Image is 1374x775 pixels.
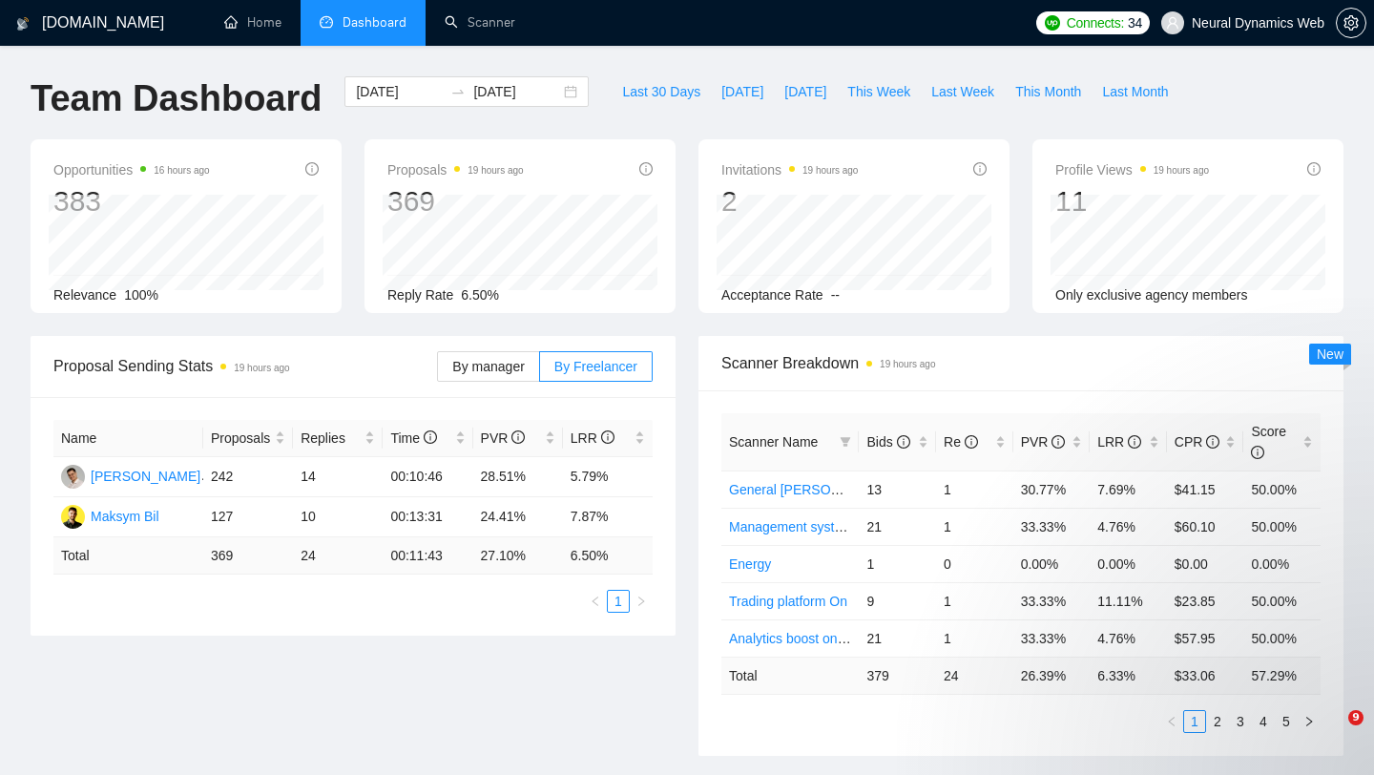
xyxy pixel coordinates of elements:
span: setting [1337,15,1365,31]
li: Previous Page [584,590,607,613]
div: 11 [1055,183,1209,220]
span: PVR [1021,434,1066,450]
span: swap-right [450,84,466,99]
td: 50.00% [1243,471,1321,508]
span: Replies [301,428,361,449]
td: 0.00% [1013,545,1091,582]
span: Relevance [53,287,116,303]
span: LRR [1097,434,1141,450]
img: MB [61,505,85,529]
span: Bids [866,434,909,450]
li: Next Page [630,590,653,613]
button: Last Month [1092,76,1178,107]
span: New [1317,346,1343,362]
td: 27.10 % [473,537,563,575]
span: Invitations [721,158,858,181]
td: 0.00% [1090,545,1167,582]
span: info-circle [965,435,978,449]
td: 14 [293,457,383,497]
span: info-circle [1051,435,1065,449]
td: 24 [293,537,383,575]
a: searchScanner [445,14,515,31]
span: Only exclusive agency members [1055,287,1248,303]
td: 0.00% [1243,545,1321,582]
span: Last 30 Days [622,81,700,102]
span: Scanner Breakdown [721,351,1321,375]
td: 9 [859,582,936,619]
span: 6.50% [461,287,499,303]
span: info-circle [1251,446,1264,459]
span: Proposals [211,428,271,449]
span: By Freelancer [554,359,637,374]
span: user [1166,16,1179,30]
td: $23.85 [1167,582,1244,619]
span: Acceptance Rate [721,287,823,303]
td: 1 [859,545,936,582]
img: logo [16,9,30,39]
input: End date [473,81,560,102]
button: left [1160,710,1183,733]
td: 24 [936,657,1013,694]
td: 21 [859,508,936,545]
td: 369 [203,537,293,575]
span: info-circle [1128,435,1141,449]
li: Previous Page [1160,710,1183,733]
button: setting [1336,8,1366,38]
span: Last Week [931,81,994,102]
time: 19 hours ago [802,165,858,176]
a: General [PERSON_NAME] | FastAPI v2.0. On [729,482,1003,497]
td: 0 [936,545,1013,582]
span: Proposal Sending Stats [53,354,437,378]
div: 2 [721,183,858,220]
span: info-circle [897,435,910,449]
span: Proposals [387,158,524,181]
span: info-circle [424,430,437,444]
td: 6.50 % [563,537,653,575]
a: MBMaksym Bil [61,508,159,523]
td: 13 [859,471,936,508]
time: 19 hours ago [1154,165,1209,176]
span: info-circle [973,162,987,176]
span: info-circle [1307,162,1321,176]
span: [DATE] [784,81,826,102]
span: 100% [124,287,158,303]
td: 00:13:31 [383,497,472,537]
th: Name [53,420,203,457]
a: Analytics boost on 25.07 [729,631,875,646]
span: right [635,596,647,607]
span: Reply Rate [387,287,453,303]
span: info-circle [305,162,319,176]
span: Time [390,430,436,446]
td: $41.15 [1167,471,1244,508]
li: 1 [607,590,630,613]
span: Score [1251,424,1286,460]
time: 19 hours ago [468,165,523,176]
button: [DATE] [711,76,774,107]
time: 16 hours ago [154,165,209,176]
td: 242 [203,457,293,497]
input: Start date [356,81,443,102]
button: Last Week [921,76,1005,107]
img: upwork-logo.png [1045,15,1060,31]
span: Dashboard [343,14,406,31]
td: 10 [293,497,383,537]
time: 19 hours ago [880,359,935,369]
span: 34 [1128,12,1142,33]
span: dashboard [320,15,333,29]
span: info-circle [639,162,653,176]
div: 383 [53,183,210,220]
td: 50.00% [1243,508,1321,545]
td: 33.33% [1013,508,1091,545]
td: 21 [859,619,936,657]
td: 50.00% [1243,582,1321,619]
span: info-circle [511,430,525,444]
td: $60.10 [1167,508,1244,545]
a: 1 [608,591,629,612]
td: 24.41% [473,497,563,537]
td: 5.79% [563,457,653,497]
span: Connects: [1067,12,1124,33]
span: filter [836,428,855,456]
span: This Week [847,81,910,102]
img: MK [61,465,85,489]
td: 1 [936,471,1013,508]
